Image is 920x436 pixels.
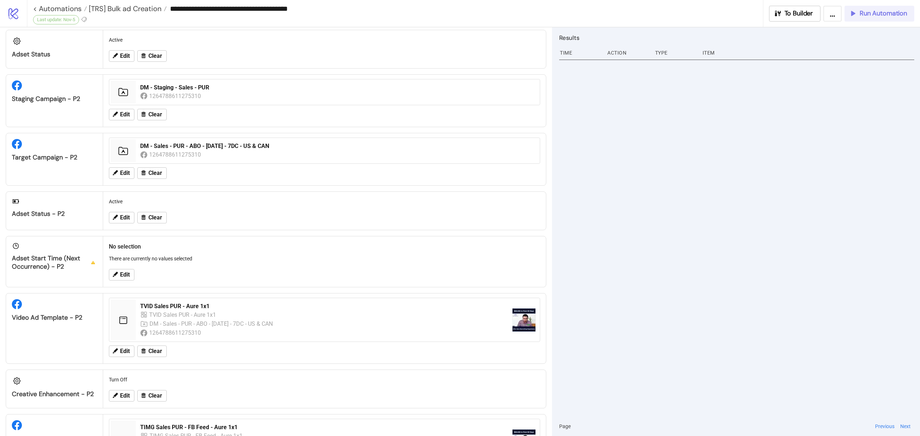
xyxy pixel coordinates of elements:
[137,50,167,62] button: Clear
[137,109,167,120] button: Clear
[148,53,162,59] span: Clear
[769,6,821,22] button: To Builder
[512,309,535,331] img: https://scontent-fra3-1.xx.fbcdn.net/v/t15.13418-10/535188311_1704828443549955_568620047331123050...
[109,390,134,402] button: Edit
[860,9,907,18] span: Run Automation
[148,348,162,354] span: Clear
[140,142,535,150] div: DM - Sales - PUR - ABO - [DATE] - 7DC - US & CAN
[149,150,202,159] div: 1264788611275310
[12,50,97,59] div: Adset Status
[106,373,543,386] div: Turn Off
[109,255,540,263] p: There are currently no values selected
[109,242,540,251] h2: No selection
[120,53,130,59] span: Edit
[109,167,134,179] button: Edit
[120,393,130,399] span: Edit
[87,4,161,13] span: [TRS] Bulk ad Creation
[109,345,134,357] button: Edit
[12,254,97,271] div: Adset Start Time (Next Occurrence) - P2
[148,111,162,118] span: Clear
[120,111,130,118] span: Edit
[702,46,914,60] div: Item
[120,272,130,278] span: Edit
[12,314,97,322] div: Video Ad Template - P2
[137,345,167,357] button: Clear
[873,422,897,430] button: Previous
[148,214,162,221] span: Clear
[149,319,273,328] div: DM - Sales - PUR - ABO - [DATE] - 7DC - US & CAN
[149,310,217,319] div: TVID Sales PUR - Aure 1x1
[109,50,134,62] button: Edit
[559,46,602,60] div: Time
[823,6,842,22] button: ...
[607,46,649,60] div: Action
[140,423,507,431] div: TIMG Sales PUR - FB Feed - Aure 1x1
[149,92,202,101] div: 1264788611275310
[120,348,130,354] span: Edit
[148,170,162,176] span: Clear
[137,390,167,402] button: Clear
[559,33,914,42] h2: Results
[87,5,167,12] a: [TRS] Bulk ad Creation
[137,212,167,223] button: Clear
[120,170,130,176] span: Edit
[12,153,97,162] div: Target Campaign - P2
[785,9,813,18] span: To Builder
[12,390,97,398] div: Creative Enhancement - P2
[106,195,543,208] div: Active
[106,33,543,47] div: Active
[33,15,79,24] div: Last update: Nov-5
[845,6,914,22] button: Run Automation
[559,422,571,430] span: Page
[33,5,87,12] a: < Automations
[898,422,913,430] button: Next
[140,84,535,92] div: DM - Staging - Sales - PUR
[12,95,97,103] div: Staging Campaign - P2
[654,46,697,60] div: Type
[137,167,167,179] button: Clear
[12,210,97,218] div: Adset Status - P2
[109,269,134,280] button: Edit
[140,302,507,310] div: TVID Sales PUR - Aure 1x1
[120,214,130,221] span: Edit
[149,328,202,337] div: 1264788611275310
[109,109,134,120] button: Edit
[109,212,134,223] button: Edit
[148,393,162,399] span: Clear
